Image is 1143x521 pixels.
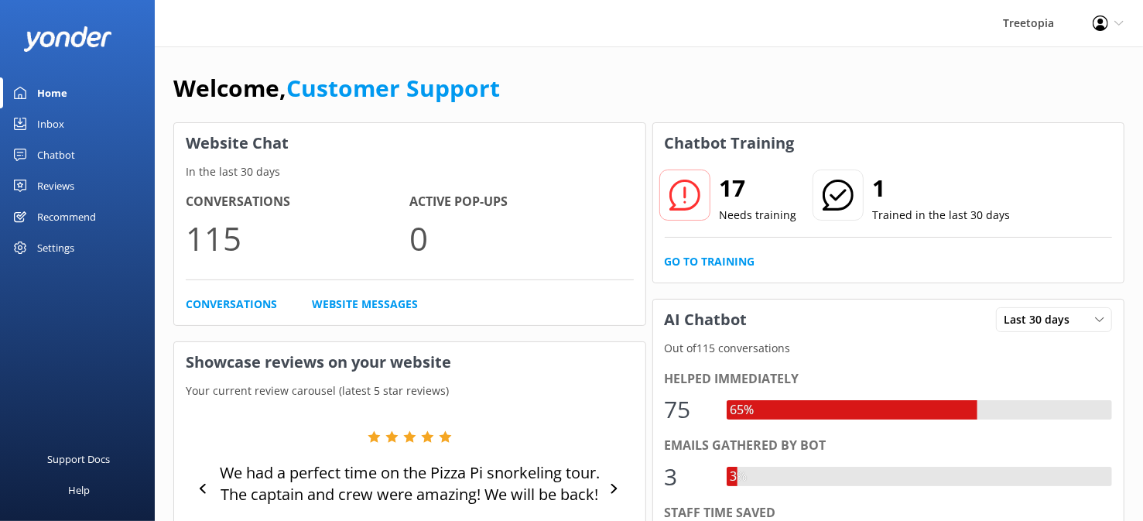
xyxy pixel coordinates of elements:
div: Recommend [37,201,96,232]
h4: Conversations [186,192,409,212]
div: 3% [727,467,751,487]
h1: Welcome, [173,70,500,107]
h3: Website Chat [174,123,645,163]
div: Chatbot [37,139,75,170]
p: 115 [186,212,409,264]
div: Helped immediately [665,369,1113,389]
h3: Showcase reviews on your website [174,342,645,382]
p: Trained in the last 30 days [873,207,1011,224]
div: 75 [665,391,711,428]
h2: 17 [720,170,797,207]
p: Needs training [720,207,797,224]
p: Your current review carousel (latest 5 star reviews) [174,382,645,399]
h2: 1 [873,170,1011,207]
p: In the last 30 days [174,163,645,180]
span: Last 30 days [1004,311,1079,328]
a: Customer Support [286,72,500,104]
p: Out of 115 conversations [653,340,1124,357]
div: Help [68,475,90,506]
h4: Active Pop-ups [409,192,633,212]
div: Inbox [37,108,64,139]
h3: AI Chatbot [653,300,759,340]
div: 65% [727,400,758,420]
p: 0 [409,212,633,264]
div: Settings [37,232,74,263]
div: Reviews [37,170,74,201]
div: Home [37,77,67,108]
a: Go to Training [665,253,755,270]
div: Emails gathered by bot [665,436,1113,456]
a: Website Messages [312,296,418,313]
img: yonder-white-logo.png [23,26,112,52]
p: We had a perfect time on the Pizza Pi snorkeling tour. The captain and crew were amazing! We will... [216,462,603,506]
a: Conversations [186,296,277,313]
div: 3 [665,458,711,495]
div: Support Docs [48,444,111,475]
h3: Chatbot Training [653,123,806,163]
